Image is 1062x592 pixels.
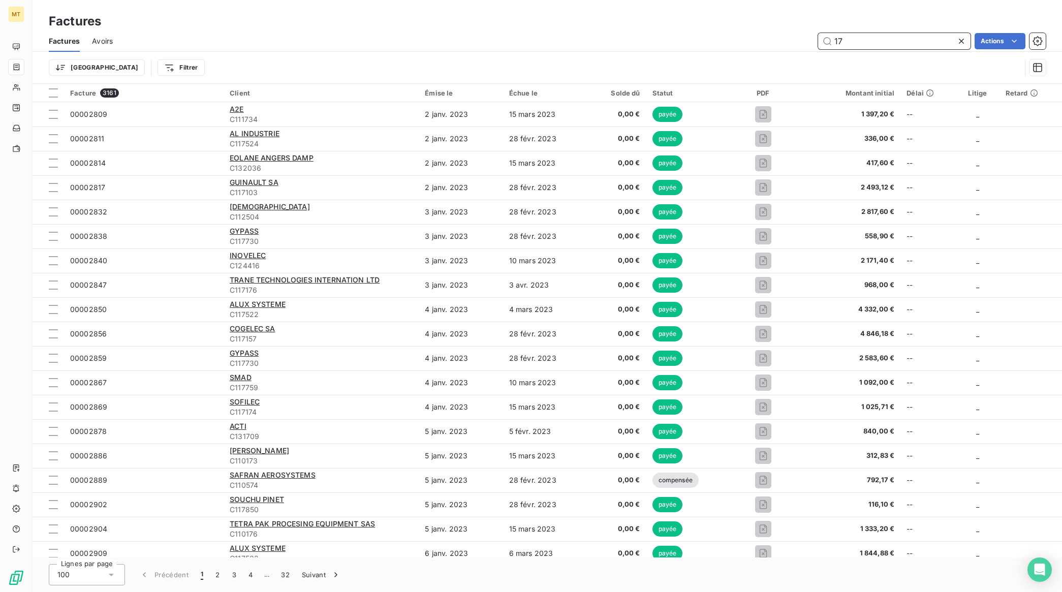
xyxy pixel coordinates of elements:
div: Solde dû [595,89,640,97]
span: 0,00 € [595,475,640,485]
td: -- [900,151,956,175]
span: 0,00 € [595,304,640,315]
span: 00002850 [70,305,107,314]
span: C110173 [230,456,413,466]
span: ACTI [230,422,246,430]
td: -- [900,444,956,468]
td: -- [900,517,956,541]
span: 336,00 € [804,134,894,144]
h3: Factures [49,12,101,30]
span: 00002878 [70,427,107,435]
span: 0,00 € [595,256,640,266]
span: 2 171,40 € [804,256,894,266]
span: C117157 [230,334,413,344]
button: [GEOGRAPHIC_DATA] [49,59,145,76]
span: 0,00 € [595,548,640,558]
span: 00002811 [70,134,104,143]
td: 2 janv. 2023 [419,127,503,151]
span: payée [652,399,683,415]
span: GYPASS [230,227,259,235]
td: -- [900,200,956,224]
span: payée [652,448,683,463]
span: payée [652,253,683,268]
td: -- [900,322,956,346]
span: … [259,567,275,583]
button: 32 [275,564,296,585]
span: _ [976,110,979,118]
span: 00002886 [70,451,107,460]
div: Émise le [425,89,496,97]
div: PDF [734,89,792,97]
span: payée [652,375,683,390]
span: 0,00 € [595,500,640,510]
span: 0,00 € [595,158,640,168]
span: _ [976,256,979,265]
span: 4 846,18 € [804,329,894,339]
td: 28 févr. 2023 [503,175,588,200]
span: 1 092,00 € [804,378,894,388]
td: 6 janv. 2023 [419,541,503,566]
span: 00002867 [70,378,107,387]
span: 0,00 € [595,207,640,217]
span: _ [976,232,979,240]
span: Avoirs [92,36,113,46]
div: MT [8,6,24,22]
span: 840,00 € [804,426,894,437]
td: 3 janv. 2023 [419,224,503,248]
span: 558,90 € [804,231,894,241]
td: 5 janv. 2023 [419,517,503,541]
span: payée [652,131,683,146]
td: 28 févr. 2023 [503,322,588,346]
span: 4 332,00 € [804,304,894,315]
span: C112504 [230,212,413,222]
span: 3161 [100,88,119,98]
span: C110176 [230,529,413,539]
td: -- [900,541,956,566]
span: 0,00 € [595,451,640,461]
span: COGELEC SA [230,324,275,333]
td: 4 mars 2023 [503,297,588,322]
td: -- [900,273,956,297]
span: _ [976,549,979,557]
span: payée [652,546,683,561]
td: 28 févr. 2023 [503,224,588,248]
td: 4 janv. 2023 [419,395,503,419]
span: _ [976,402,979,411]
span: 2 493,12 € [804,182,894,193]
td: 15 mars 2023 [503,151,588,175]
span: 00002840 [70,256,107,265]
span: C131709 [230,431,413,442]
span: payée [652,107,683,122]
span: C117730 [230,358,413,368]
span: AL INDUSTRIE [230,129,279,138]
span: 00002847 [70,281,107,289]
td: 28 févr. 2023 [503,468,588,492]
span: payée [652,277,683,293]
span: SOFILEC [230,397,260,406]
span: A2E [230,105,243,113]
span: payée [652,326,683,341]
td: 28 févr. 2023 [503,127,588,151]
button: 1 [195,564,209,585]
td: 2 janv. 2023 [419,151,503,175]
span: 1 844,88 € [804,548,894,558]
span: 1 333,20 € [804,524,894,534]
span: _ [976,134,979,143]
span: _ [976,500,979,509]
span: payée [652,180,683,195]
div: Délai [907,89,950,97]
span: payée [652,351,683,366]
td: 5 janv. 2023 [419,419,503,444]
span: payée [652,521,683,537]
span: GUINAULT SA [230,178,278,186]
span: 417,60 € [804,158,894,168]
span: 00002817 [70,183,105,192]
div: Montant initial [804,89,894,97]
td: 5 janv. 2023 [419,444,503,468]
span: payée [652,155,683,171]
span: 1 025,71 € [804,402,894,412]
td: 4 janv. 2023 [419,370,503,395]
span: payée [652,302,683,317]
span: 0,00 € [595,231,640,241]
span: payée [652,204,683,220]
